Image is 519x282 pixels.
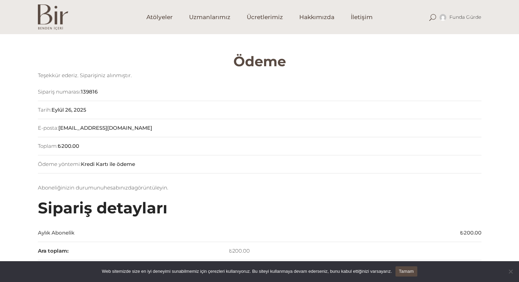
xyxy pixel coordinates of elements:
bdi: 200.00 [460,229,481,236]
li: Ödeme yöntemi: [38,155,481,173]
span: Uzmanlarımız [189,13,230,21]
li: Toplam: [38,137,481,155]
span: ₺ [58,143,61,149]
span: İletişim [351,13,373,21]
p: Aboneliğinizin durumunu görüntüleyin. [38,184,481,192]
th: Ara toplam: [38,242,229,260]
h2: Sipariş detayları [38,199,481,217]
td: Kredi Kartı ile ödeme [229,260,481,278]
p: Teşekkür ederiz. Siparişiniz alınmıştır. [38,71,481,80]
span: ₺ [460,229,464,236]
span: Hayır [507,268,514,275]
span: Atölyeler [146,13,173,21]
span: ₺ [229,248,232,254]
a: Tamam [395,266,417,277]
span: Hakkımızda [299,13,334,21]
span: Ücretlerimiz [247,13,283,21]
strong: Kredi Kartı ile ödeme [81,161,135,167]
span: 200.00 [229,248,250,254]
li: E-posta: [38,119,481,137]
span: Web sitemizde size en iyi deneyimi sunabilmemiz için çerezleri kullanıyoruz. Bu siteyi kullanmaya... [102,268,392,275]
strong: 139816 [81,88,98,95]
th: Ödeme yöntemi: [38,260,229,278]
a: hesabınızda [104,184,134,191]
strong: Eylül 26, 2025 [52,107,86,113]
li: Tarih: [38,101,481,119]
span: Funda gürde [449,14,481,20]
td: Aylık Abonelik [38,224,229,242]
li: Sipariş numarası: [38,83,481,101]
bdi: 200.00 [58,143,79,149]
h3: Ödeme [38,55,481,68]
strong: [EMAIL_ADDRESS][DOMAIN_NAME] [58,125,152,131]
